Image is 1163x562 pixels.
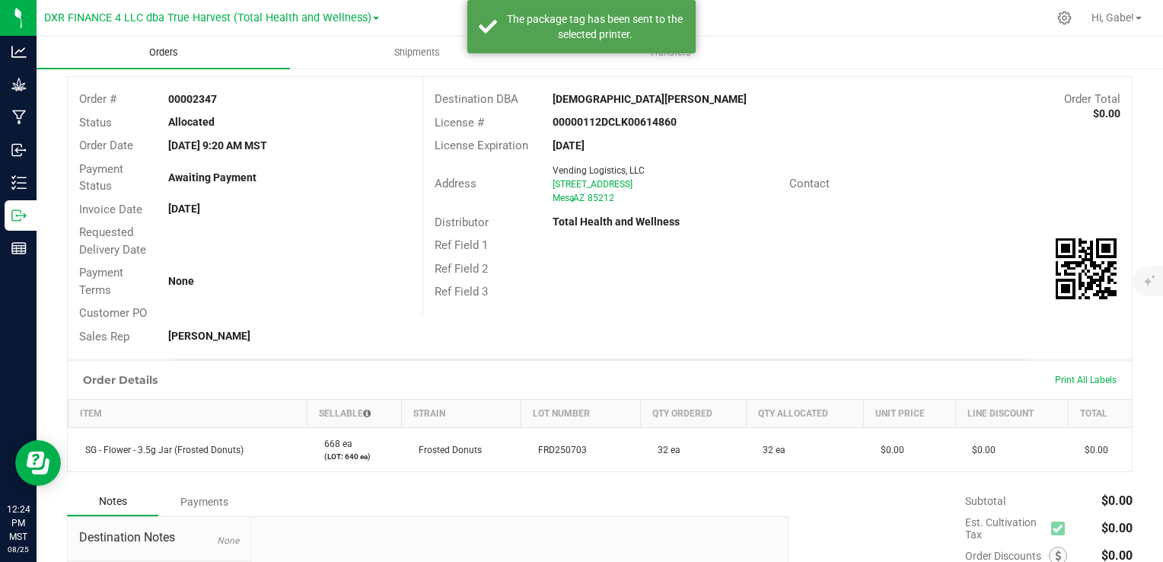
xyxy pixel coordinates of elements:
div: Manage settings [1055,11,1074,25]
th: Strain [402,400,521,428]
span: $0.00 [873,445,904,455]
a: Shipments [290,37,543,69]
span: Status [79,116,112,129]
inline-svg: Inbound [11,142,27,158]
span: Ref Field 1 [435,238,488,252]
strong: Total Health and Wellness [553,216,680,228]
span: Address [435,177,476,190]
span: Ref Field 3 [435,285,488,299]
p: 08/25 [7,544,30,555]
span: Order Discounts [965,550,1049,562]
a: Orders [37,37,290,69]
span: 32 ea [755,445,785,455]
inline-svg: Manufacturing [11,110,27,125]
qrcode: 00002347 [1056,238,1117,299]
span: Order # [79,92,116,106]
span: , [572,193,573,203]
th: Lot Number [521,400,641,428]
span: $0.00 [1101,521,1133,535]
span: Requested Delivery Date [79,225,146,257]
strong: None [168,275,194,287]
div: The package tag has been sent to the selected printer. [505,11,684,42]
span: Destination DBA [435,92,518,106]
span: $0.00 [1101,493,1133,508]
span: Orders [129,46,199,59]
inline-svg: Grow [11,77,27,92]
p: (LOT: 640 ea) [317,451,393,462]
span: Ref Field 2 [435,262,488,276]
span: SG - Flower - 3.5g Jar (Frosted Donuts) [78,445,244,455]
inline-svg: Analytics [11,44,27,59]
th: Sellable [307,400,402,428]
strong: Awaiting Payment [168,171,256,184]
span: Est. Cultivation Tax [965,516,1045,541]
span: License Expiration [435,139,528,152]
th: Item [69,400,307,428]
span: AZ [573,193,585,203]
span: License # [435,116,484,129]
span: $0.00 [964,445,996,455]
span: Order Date [79,139,133,152]
span: [STREET_ADDRESS] [553,179,632,190]
span: Calculate cultivation tax [1051,519,1072,539]
th: Unit Price [864,400,956,428]
span: Invoice Date [79,203,142,216]
span: Sales Rep [79,330,129,343]
p: 12:24 PM MST [7,503,30,544]
strong: [DATE] [168,203,200,215]
img: Scan me! [1056,238,1117,299]
inline-svg: Reports [11,241,27,256]
span: 85212 [588,193,614,203]
span: Subtotal [965,495,1005,507]
span: Payment Status [79,162,123,193]
span: Vending Logistics, LLC [553,165,645,176]
inline-svg: Outbound [11,208,27,223]
iframe: Resource center [15,440,61,486]
strong: 00000112DCLK00614860 [553,116,677,128]
strong: [DATE] 9:20 AM MST [168,139,267,152]
span: Payment Terms [79,266,123,297]
span: Customer PO [79,306,147,320]
th: Line Discount [955,400,1068,428]
th: Qty Ordered [641,400,746,428]
span: Contact [789,177,830,190]
span: Shipments [374,46,460,59]
strong: Allocated [168,116,215,128]
th: Qty Allocated [746,400,864,428]
strong: [PERSON_NAME] [168,330,250,342]
span: DXR FINANCE 4 LLC dba True Harvest (Total Health and Wellness) [44,11,371,24]
span: 668 ea [317,439,352,449]
span: $0.00 [1077,445,1108,455]
div: Notes [67,487,158,516]
strong: [DATE] [553,139,585,152]
span: Print All Labels [1055,375,1117,385]
span: Frosted Donuts [411,445,482,455]
span: Mesa [553,193,575,203]
span: 32 ea [650,445,680,455]
h1: Order Details [83,374,158,386]
span: Distributor [435,216,489,229]
span: Destination Notes [79,528,239,547]
span: FRD250703 [531,445,587,455]
strong: [DEMOGRAPHIC_DATA][PERSON_NAME] [553,93,747,105]
inline-svg: Inventory [11,175,27,190]
strong: $0.00 [1093,107,1120,120]
div: Payments [158,488,250,516]
span: None [217,535,239,546]
th: Total [1068,400,1132,428]
span: Hi, Gabe! [1091,11,1134,24]
span: Order Total [1064,92,1120,106]
strong: 00002347 [168,93,217,105]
